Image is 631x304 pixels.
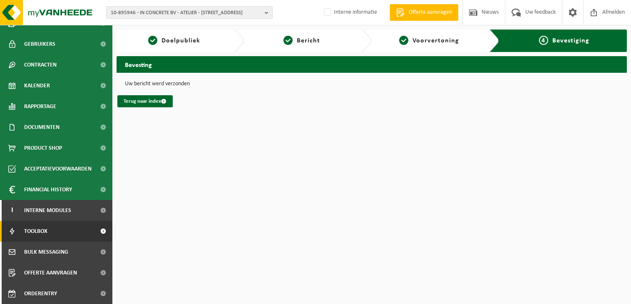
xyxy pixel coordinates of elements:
span: Contracten [24,54,57,75]
span: Offerte aanvragen [407,8,454,17]
button: 10-895946 - IN CONCRETE BV - ATELIER - [STREET_ADDRESS] [106,6,273,19]
p: Uw bericht werd verzonden [125,81,619,87]
span: Gebruikers [24,34,55,54]
span: Doelpubliek [161,37,200,44]
h2: Bevesting [117,56,627,72]
span: 4 [539,36,548,45]
span: Bulk Messaging [24,242,68,262]
span: Acceptatievoorwaarden [24,158,92,179]
span: Rapportage [24,96,56,117]
a: Terug naar index [117,95,173,107]
span: Toolbox [24,221,47,242]
span: 2 [283,36,293,45]
span: I [8,200,16,221]
span: 3 [399,36,408,45]
span: Product Shop [24,138,62,158]
span: Financial History [24,179,72,200]
span: Offerte aanvragen [24,262,77,283]
span: Interne modules [24,200,71,221]
span: Bevestiging [552,37,589,44]
a: Offerte aanvragen [390,4,458,21]
label: Interne informatie [322,6,377,19]
span: Voorvertoning [412,37,459,44]
span: Orderentry Goedkeuring [24,283,94,304]
span: Documenten [24,117,60,138]
span: 10-895946 - IN CONCRETE BV - ATELIER - [STREET_ADDRESS] [111,7,261,19]
span: Bericht [297,37,320,44]
span: Kalender [24,75,50,96]
span: 1 [148,36,157,45]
